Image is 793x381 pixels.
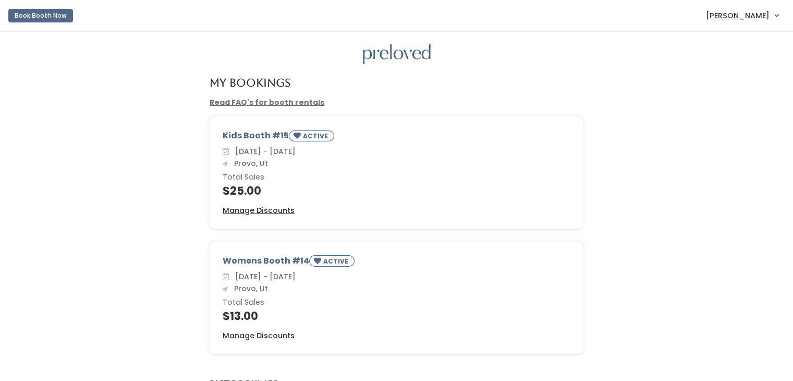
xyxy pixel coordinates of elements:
[323,257,350,266] small: ACTIVE
[303,132,330,140] small: ACTIVE
[706,10,770,21] span: [PERSON_NAME]
[210,97,324,108] a: Read FAQ's for booth rentals
[223,299,570,307] h6: Total Sales
[8,4,73,27] a: Book Booth Now
[223,205,295,216] a: Manage Discounts
[210,77,290,89] h4: My Bookings
[231,271,296,282] span: [DATE] - [DATE]
[223,330,295,341] a: Manage Discounts
[223,255,570,271] div: Womens Booth #14
[223,310,570,322] h4: $13.00
[223,129,570,146] div: Kids Booth #15
[230,158,268,169] span: Provo, Ut
[696,4,789,27] a: [PERSON_NAME]
[223,330,295,341] u: Manage Discounts
[231,146,296,157] span: [DATE] - [DATE]
[8,9,73,22] button: Book Booth Now
[223,185,570,197] h4: $25.00
[363,44,431,65] img: preloved logo
[223,205,295,216] u: Manage Discounts
[230,283,268,294] span: Provo, Ut
[223,173,570,182] h6: Total Sales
